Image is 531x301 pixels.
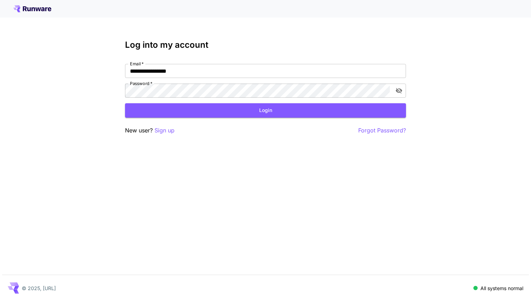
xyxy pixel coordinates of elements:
button: toggle password visibility [393,84,405,97]
button: Forgot Password? [358,126,406,135]
label: Email [130,61,144,67]
p: New user? [125,126,175,135]
button: Login [125,103,406,118]
p: © 2025, [URL] [22,284,56,292]
h3: Log into my account [125,40,406,50]
label: Password [130,80,152,86]
button: Sign up [155,126,175,135]
p: All systems normal [480,284,523,292]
